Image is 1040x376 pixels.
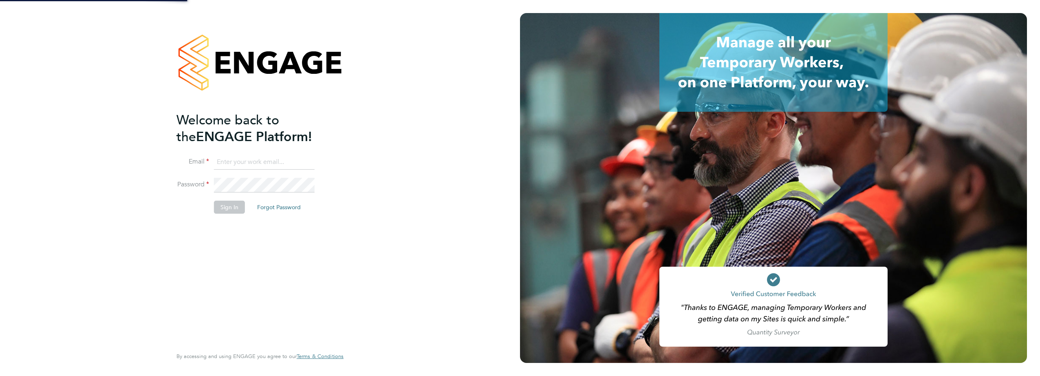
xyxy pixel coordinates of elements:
label: Password [176,180,209,189]
a: Terms & Conditions [297,353,344,360]
span: Welcome back to the [176,112,279,145]
input: Enter your work email... [214,155,315,170]
button: Forgot Password [251,201,307,214]
span: By accessing and using ENGAGE you agree to our [176,353,344,360]
label: Email [176,157,209,166]
button: Sign In [214,201,245,214]
h2: ENGAGE Platform! [176,112,335,145]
